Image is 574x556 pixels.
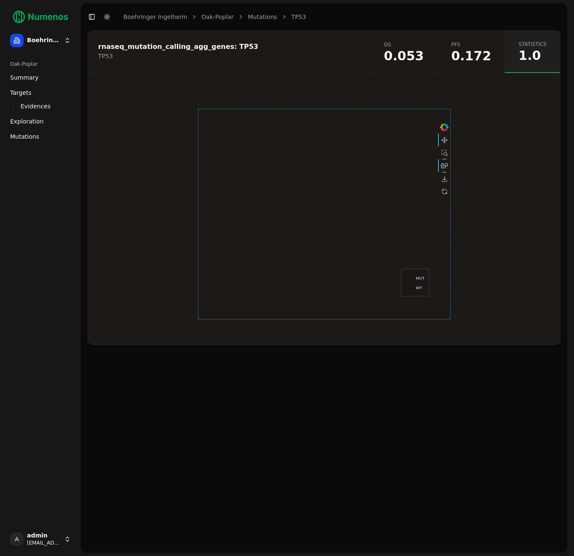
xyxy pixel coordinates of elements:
span: [EMAIL_ADDRESS] [27,540,61,546]
a: TP53 [291,13,306,21]
button: Toggle Dark Mode [101,11,113,23]
a: pfs0.172 [437,31,505,73]
a: Mutations [248,13,277,21]
span: pfs [451,41,491,48]
div: Oak-Poplar [7,57,74,71]
span: Summary [10,73,39,82]
a: Mutations [7,130,74,143]
div: TP53 [98,52,358,60]
span: 0.053 [384,50,424,62]
a: Targets [7,86,74,99]
img: Numenos [7,7,74,27]
a: Oak-Poplar [201,13,233,21]
a: os0.053 [370,31,438,73]
span: Evidences [21,102,51,110]
a: Exploration [7,115,74,128]
span: Targets [10,89,32,97]
button: Aadmin[EMAIL_ADDRESS] [7,529,74,549]
span: 0.172 [451,50,491,62]
div: rnaseq_mutation_calling_agg_genes: TP53 [98,43,358,50]
span: statistics [518,41,547,48]
a: Summary [7,71,74,84]
a: statistics1.0 [505,31,560,73]
span: os [384,41,424,48]
span: admin [27,532,61,540]
button: Toggle Sidebar [86,11,98,23]
span: 1.0 [518,49,547,62]
span: Exploration [10,117,44,126]
a: Boehringer Ingelheim [123,13,187,21]
span: Mutations [10,132,39,141]
a: Evidences [17,100,64,112]
span: Boehringer Ingelheim [27,37,61,44]
button: Boehringer Ingelheim [7,30,74,51]
nav: breadcrumb [123,13,306,21]
span: A [10,532,24,546]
